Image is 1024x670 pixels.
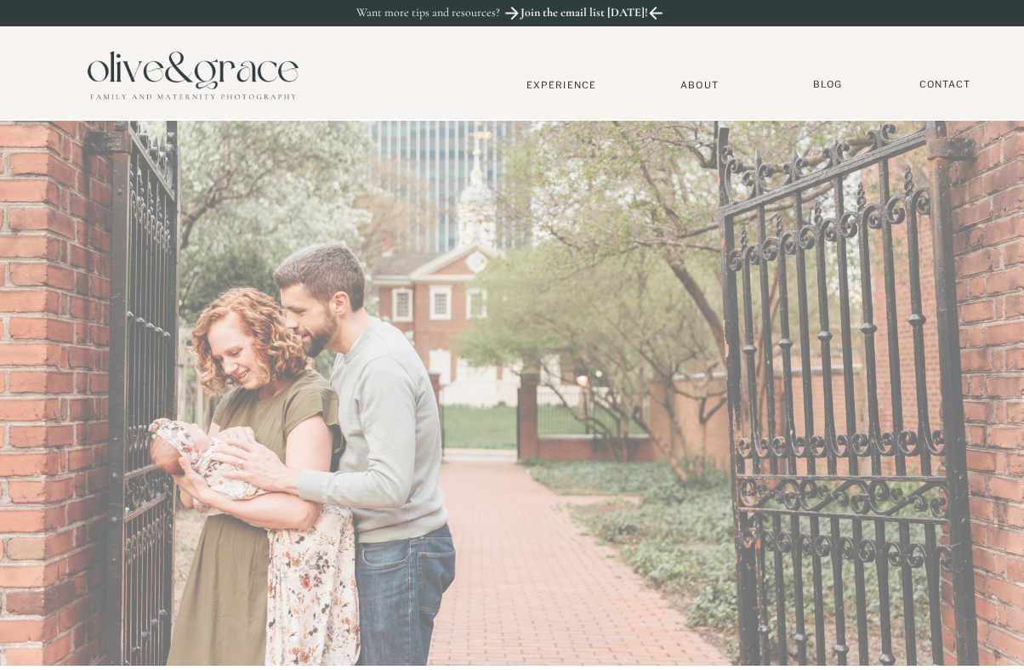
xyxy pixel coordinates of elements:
a: Experience [505,79,617,91]
a: Join the email list [DATE]! [519,6,650,25]
p: Want more tips and resources? [356,6,537,20]
a: About [674,79,725,90]
a: Contact [911,78,979,91]
a: BLOG [806,78,849,91]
